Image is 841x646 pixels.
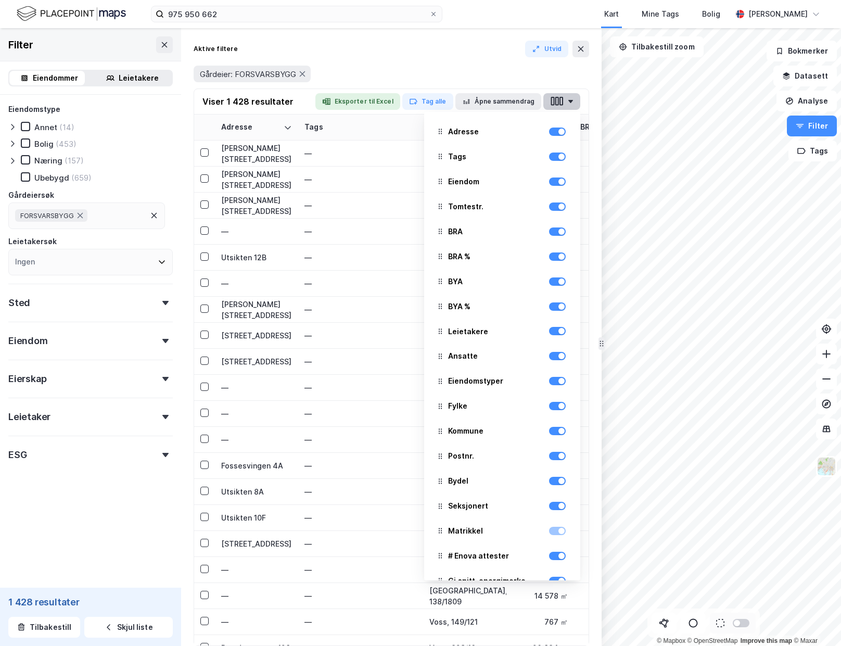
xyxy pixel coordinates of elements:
div: 0 ㎡ [580,564,641,575]
div: 58 ㎡ [580,226,641,237]
div: Voss, 149/121 [429,616,500,627]
div: Fossesvingen 4A [221,460,292,471]
div: Tags [448,150,466,163]
div: Seksjonert [448,500,488,512]
div: — [221,226,292,237]
div: BRA [448,225,463,238]
button: Datasett [773,66,837,86]
div: Ansatte [432,345,572,368]
div: — [221,434,292,445]
div: 576 ㎡ [580,382,641,393]
div: Aktive filtere [194,45,238,53]
div: — [304,536,417,552]
div: Postnr. [448,450,474,462]
input: Søk på adresse, matrikkel, gårdeiere, leietakere eller personer [164,6,429,22]
div: [PERSON_NAME] [748,8,808,20]
div: Tags [304,122,417,132]
div: Leietakersøk [8,235,57,248]
div: Leietakere [432,320,572,343]
div: Kommune [448,425,483,437]
div: Ansatte [448,350,478,362]
div: 14 578 ㎡ [513,590,568,601]
div: Annet [34,122,57,132]
div: — [304,249,417,266]
div: Adresse [221,122,279,132]
div: 767 ㎡ [513,616,568,627]
div: [STREET_ADDRESS] [221,330,292,341]
div: 0 ㎡ [580,252,641,263]
div: — [304,562,417,578]
div: Tags [432,145,572,168]
div: BYA [432,270,572,293]
div: [GEOGRAPHIC_DATA], 138/1809 [429,585,500,607]
div: — [304,379,417,396]
div: BRA [580,122,628,132]
div: BRA % [448,250,470,263]
a: Improve this map [741,637,792,644]
button: Tilbakestill zoom [610,36,704,57]
div: — [221,382,292,393]
div: — [304,353,417,370]
div: — [304,484,417,500]
button: Skjul liste [84,617,173,638]
div: — [221,278,292,289]
div: Tomtestr. [448,200,483,213]
div: Postnr. [432,445,572,467]
div: 157 ㎡ [580,148,641,159]
div: Bolig [702,8,720,20]
div: BRA % [432,245,572,268]
div: Eiendom [432,170,572,193]
div: Mine Tags [642,8,679,20]
div: Adresse [448,125,479,138]
div: Bolig [34,139,54,149]
div: — [221,564,292,575]
img: Z [817,457,836,476]
div: 40 ㎡ [580,512,641,523]
div: (14) [59,122,74,132]
div: # Enova attester [432,544,572,567]
span: Gårdeier: FORSVARSBYGG [200,69,296,79]
div: Eiendomstype [8,103,60,116]
div: Filter [8,36,33,53]
div: — [304,197,417,214]
div: Leietaker [8,411,50,423]
div: 0 ㎡ [580,616,641,627]
div: Ubebygd [34,173,69,183]
div: Eiendom [8,335,48,347]
div: 0 ㎡ [580,590,641,601]
div: — [304,432,417,448]
div: Bydel [448,475,468,487]
iframe: Chat Widget [789,596,841,646]
div: — [304,588,417,604]
div: — [304,614,417,630]
div: — [304,275,417,292]
div: ESG [8,449,27,461]
div: Eiendommer [33,72,78,84]
div: — [221,616,292,627]
div: — [304,327,417,344]
div: [STREET_ADDRESS] [221,538,292,549]
div: Sted [8,297,30,309]
div: [PERSON_NAME][STREET_ADDRESS] [221,169,292,191]
div: Fylke [448,400,467,412]
div: Ingen [15,256,35,268]
div: 157 ㎡ [580,174,641,185]
div: Matrikkel [432,520,572,542]
div: 213 ㎡ [580,304,641,315]
div: 678 ㎡ [580,356,641,367]
div: Leietakere [448,325,488,338]
div: (157) [65,156,84,166]
div: 137 ㎡ [580,330,641,341]
button: Åpne sammendrag [455,93,542,110]
button: Tags [788,141,837,161]
button: Tilbakestill [8,617,80,638]
button: Utvid [525,41,569,57]
div: — [221,590,292,601]
div: — [304,145,417,162]
div: — [304,510,417,526]
div: (659) [71,173,92,183]
div: Matrikkel [448,525,483,537]
button: Tag alle [402,93,453,110]
div: Leietakere [119,72,159,84]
